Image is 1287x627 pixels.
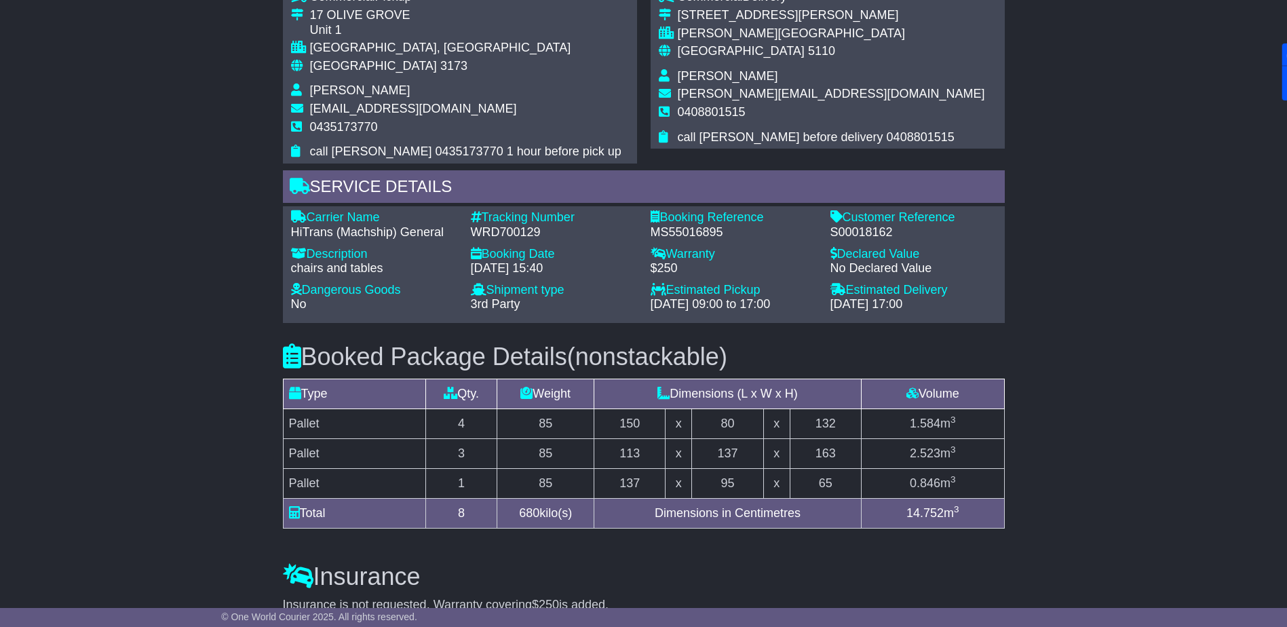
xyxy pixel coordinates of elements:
h3: Insurance [283,563,1005,590]
div: Carrier Name [291,210,457,225]
td: Pallet [283,438,425,468]
div: S00018162 [830,225,997,240]
span: 0435173770 [310,120,378,134]
td: Pallet [283,408,425,438]
td: 4 [425,408,497,438]
span: 0.846 [910,476,940,490]
td: 1 [425,468,497,498]
span: [PERSON_NAME][EMAIL_ADDRESS][DOMAIN_NAME] [678,87,985,100]
td: 137 [692,438,763,468]
span: call [PERSON_NAME] 0435173770 1 hour before pick up [310,145,621,158]
div: Customer Reference [830,210,997,225]
td: m [861,468,1004,498]
td: 95 [692,468,763,498]
div: Service Details [283,170,1005,207]
td: Total [283,498,425,528]
td: 85 [497,408,594,438]
td: Weight [497,379,594,408]
div: Booking Reference [651,210,817,225]
sup: 3 [950,415,956,425]
td: 137 [594,468,666,498]
td: Dimensions (L x W x H) [594,379,862,408]
span: (nonstackable) [567,343,727,370]
sup: 3 [950,474,956,484]
span: © One World Courier 2025. All rights reserved. [221,611,417,622]
div: Estimated Delivery [830,283,997,298]
div: MS55016895 [651,225,817,240]
span: 3rd Party [471,297,520,311]
td: 163 [790,438,861,468]
div: WRD700129 [471,225,637,240]
div: Shipment type [471,283,637,298]
td: 113 [594,438,666,468]
td: m [861,498,1004,528]
td: x [763,408,790,438]
div: chairs and tables [291,261,457,276]
span: 2.523 [910,446,940,460]
h3: Booked Package Details [283,343,1005,370]
td: x [666,438,692,468]
span: call [PERSON_NAME] before delivery 0408801515 [678,130,955,144]
td: Qty. [425,379,497,408]
td: x [666,468,692,498]
span: 5110 [808,44,835,58]
sup: 3 [954,504,959,514]
div: Declared Value [830,247,997,262]
div: Dangerous Goods [291,283,457,298]
span: 0408801515 [678,105,746,119]
div: No Declared Value [830,261,997,276]
sup: 3 [950,444,956,455]
span: [GEOGRAPHIC_DATA] [310,59,437,73]
td: Volume [861,379,1004,408]
span: [PERSON_NAME] [678,69,778,83]
div: [DATE] 17:00 [830,297,997,312]
span: 14.752 [906,506,944,520]
td: m [861,438,1004,468]
span: 1.584 [910,417,940,430]
td: 65 [790,468,861,498]
div: $250 [651,261,817,276]
td: 3 [425,438,497,468]
div: [DATE] 09:00 to 17:00 [651,297,817,312]
div: Booking Date [471,247,637,262]
div: [PERSON_NAME][GEOGRAPHIC_DATA] [678,26,985,41]
td: 85 [497,438,594,468]
td: x [666,408,692,438]
td: 150 [594,408,666,438]
td: Type [283,379,425,408]
span: [GEOGRAPHIC_DATA] [678,44,805,58]
div: Estimated Pickup [651,283,817,298]
div: [GEOGRAPHIC_DATA], [GEOGRAPHIC_DATA] [310,41,621,56]
td: kilo(s) [497,498,594,528]
span: $250 [532,598,559,611]
div: [DATE] 15:40 [471,261,637,276]
td: x [763,438,790,468]
div: Unit 1 [310,23,621,38]
div: 17 OLIVE GROVE [310,8,621,23]
span: [PERSON_NAME] [310,83,410,97]
td: 85 [497,468,594,498]
td: Dimensions in Centimetres [594,498,862,528]
span: No [291,297,307,311]
td: Pallet [283,468,425,498]
span: [EMAIL_ADDRESS][DOMAIN_NAME] [310,102,517,115]
td: m [861,408,1004,438]
div: Insurance is not requested. Warranty covering is added. [283,598,1005,613]
td: 80 [692,408,763,438]
div: Tracking Number [471,210,637,225]
div: Description [291,247,457,262]
td: x [763,468,790,498]
div: Warranty [651,247,817,262]
div: HiTrans (Machship) General [291,225,457,240]
td: 132 [790,408,861,438]
div: [STREET_ADDRESS][PERSON_NAME] [678,8,985,23]
span: 680 [519,506,539,520]
span: 3173 [440,59,467,73]
td: 8 [425,498,497,528]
